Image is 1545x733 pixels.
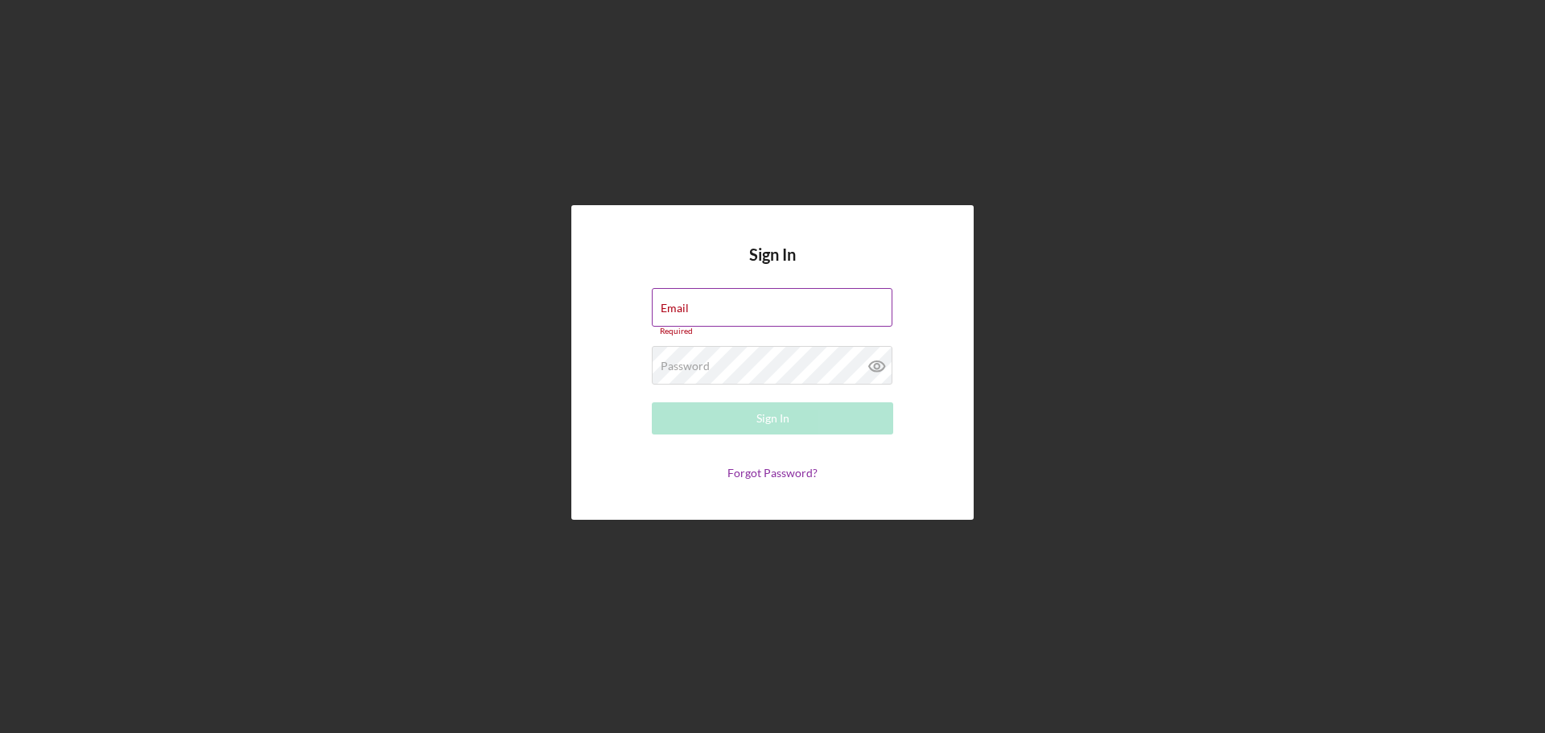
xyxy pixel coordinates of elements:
div: Sign In [756,402,789,434]
h4: Sign In [749,245,796,288]
button: Sign In [652,402,893,434]
a: Forgot Password? [727,466,818,480]
div: Required [652,327,893,336]
label: Email [661,302,689,315]
label: Password [661,360,710,373]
